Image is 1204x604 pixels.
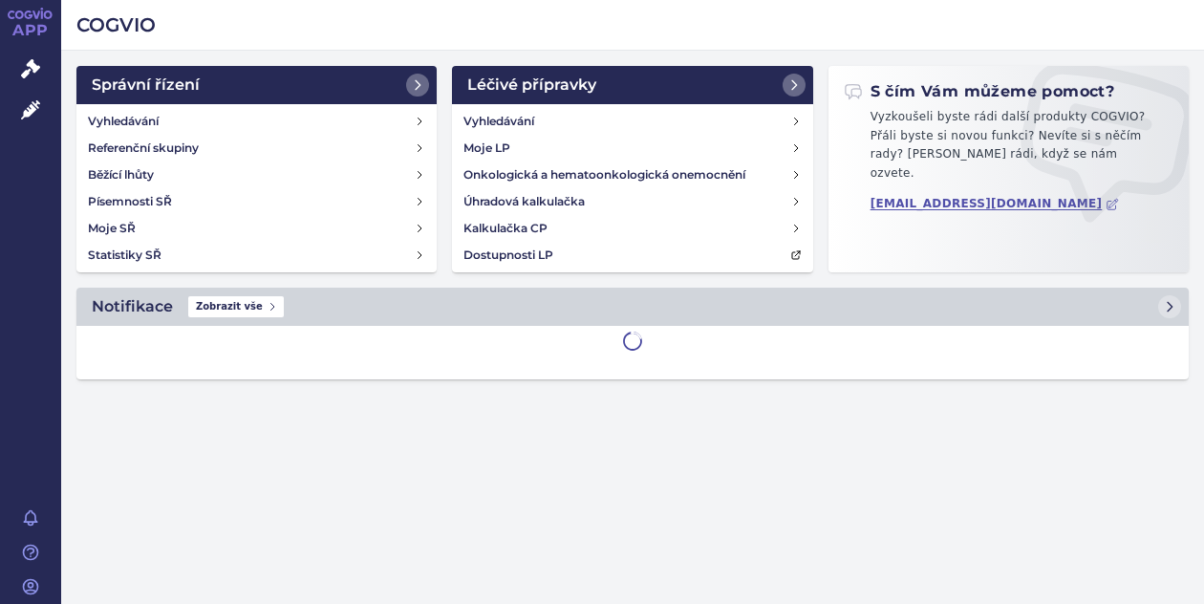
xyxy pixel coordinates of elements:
a: Moje SŘ [80,215,433,242]
a: Dostupnosti LP [456,242,808,269]
h2: Správní řízení [92,74,200,97]
h2: Notifikace [92,295,173,318]
h4: Vyhledávání [463,112,534,131]
a: Referenční skupiny [80,135,433,162]
h4: Moje LP [463,139,510,158]
h4: Běžící lhůty [88,165,154,184]
a: Kalkulačka CP [456,215,808,242]
h4: Kalkulačka CP [463,219,548,238]
h2: Léčivé přípravky [467,74,596,97]
a: Léčivé přípravky [452,66,812,104]
h4: Referenční skupiny [88,139,199,158]
h4: Onkologická a hematoonkologická onemocnění [463,165,745,184]
a: Statistiky SŘ [80,242,433,269]
a: Úhradová kalkulačka [456,188,808,215]
a: Písemnosti SŘ [80,188,433,215]
h4: Vyhledávání [88,112,159,131]
p: Vyzkoušeli byste rádi další produkty COGVIO? Přáli byste si novou funkci? Nevíte si s něčím rady?... [844,108,1173,190]
a: Běžící lhůty [80,162,433,188]
a: Onkologická a hematoonkologická onemocnění [456,162,808,188]
h4: Moje SŘ [88,219,136,238]
h2: S čím Vám můžeme pomoct? [844,81,1115,102]
a: Vyhledávání [80,108,433,135]
h4: Úhradová kalkulačka [463,192,585,211]
span: Zobrazit vše [188,296,284,317]
a: [EMAIL_ADDRESS][DOMAIN_NAME] [871,197,1120,211]
h4: Písemnosti SŘ [88,192,172,211]
a: NotifikaceZobrazit vše [76,288,1189,326]
h4: Dostupnosti LP [463,246,553,265]
h2: COGVIO [76,11,1189,38]
a: Moje LP [456,135,808,162]
a: Správní řízení [76,66,437,104]
a: Vyhledávání [456,108,808,135]
h4: Statistiky SŘ [88,246,161,265]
